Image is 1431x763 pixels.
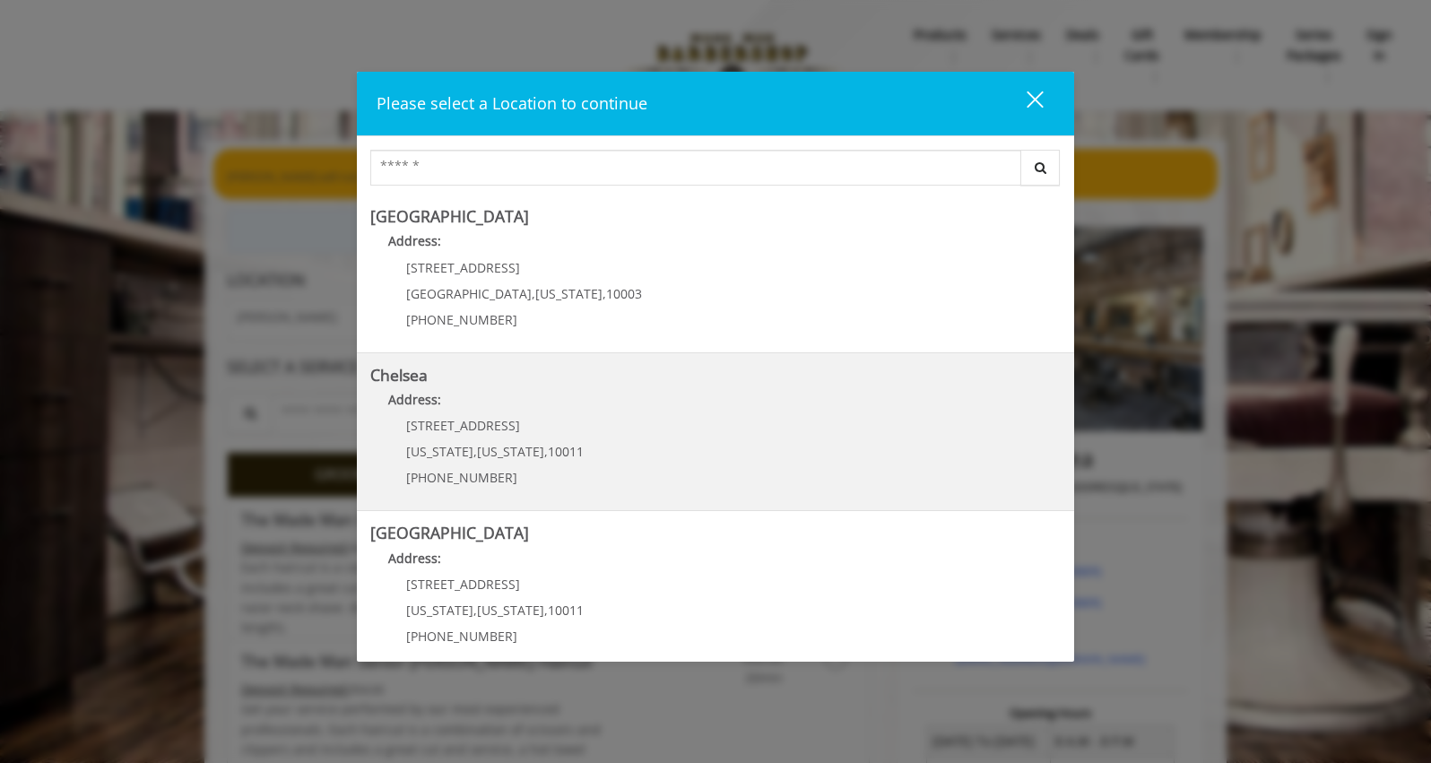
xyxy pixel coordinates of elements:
span: [STREET_ADDRESS] [406,576,520,593]
span: , [473,443,477,460]
div: close dialog [1006,90,1042,117]
span: Please select a Location to continue [377,92,647,114]
span: , [532,285,535,302]
span: [US_STATE] [406,602,473,619]
span: , [603,285,606,302]
span: [US_STATE] [477,443,544,460]
b: [GEOGRAPHIC_DATA] [370,205,529,227]
span: 10003 [606,285,642,302]
span: [PHONE_NUMBER] [406,628,517,645]
input: Search Center [370,150,1021,186]
button: close dialog [993,85,1054,122]
span: [STREET_ADDRESS] [406,417,520,434]
b: [GEOGRAPHIC_DATA] [370,522,529,543]
span: , [544,443,548,460]
span: [US_STATE] [406,443,473,460]
span: [US_STATE] [535,285,603,302]
span: [GEOGRAPHIC_DATA] [406,285,532,302]
span: , [473,602,477,619]
span: [US_STATE] [477,602,544,619]
b: Address: [388,550,441,567]
span: 10011 [548,443,584,460]
span: [PHONE_NUMBER] [406,311,517,328]
b: Chelsea [370,364,428,386]
span: [PHONE_NUMBER] [406,469,517,486]
span: [STREET_ADDRESS] [406,259,520,276]
b: Address: [388,232,441,249]
span: , [544,602,548,619]
div: Center Select [370,150,1061,195]
i: Search button [1030,161,1051,174]
span: 10011 [548,602,584,619]
b: Address: [388,391,441,408]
